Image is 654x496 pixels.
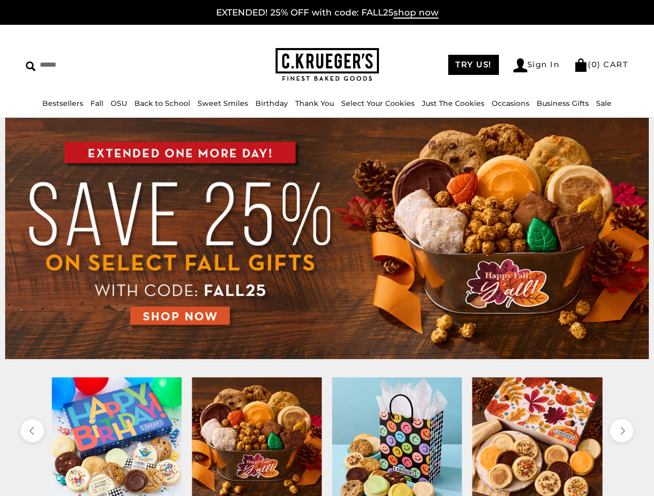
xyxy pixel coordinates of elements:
[216,7,438,19] a: EXTENDED! 25% OFF with code: FALL25shop now
[90,99,103,108] a: Fall
[255,99,288,108] a: Birthday
[513,58,527,72] img: Account
[111,99,127,108] a: OSU
[610,419,633,442] button: next
[393,7,438,19] span: shop now
[574,58,588,72] img: Bag
[513,58,560,72] a: Sign In
[341,99,415,108] a: Select Your Cookies
[492,99,529,108] a: Occasions
[5,118,649,359] img: C.Krueger's Special Offer
[276,48,379,82] img: C.KRUEGER'S
[574,59,628,69] a: (0) CART
[26,57,164,73] input: Search
[26,61,36,71] img: Search
[295,99,334,108] a: Thank You
[42,99,83,108] a: Bestsellers
[591,59,598,69] span: 0
[422,99,484,108] a: Just The Cookies
[197,99,248,108] a: Sweet Smiles
[448,55,499,75] a: TRY US!
[596,99,612,108] a: Sale
[134,99,190,108] a: Back to School
[537,99,589,108] a: Business Gifts
[21,419,44,442] button: previous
